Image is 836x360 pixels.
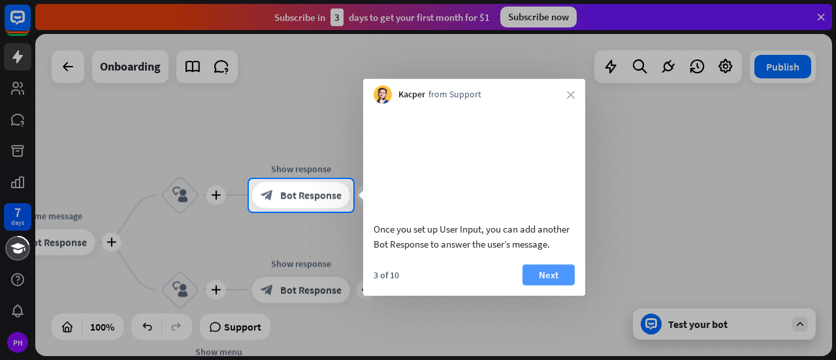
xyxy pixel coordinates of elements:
[261,189,274,202] i: block_bot_response
[374,269,399,280] div: 3 of 10
[374,221,575,251] div: Once you set up User Input, you can add another Bot Response to answer the user’s message.
[398,88,425,101] span: Kacper
[10,5,50,44] button: Open LiveChat chat widget
[428,88,481,101] span: from Support
[522,264,575,285] button: Next
[567,91,575,99] i: close
[280,189,342,202] span: Bot Response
